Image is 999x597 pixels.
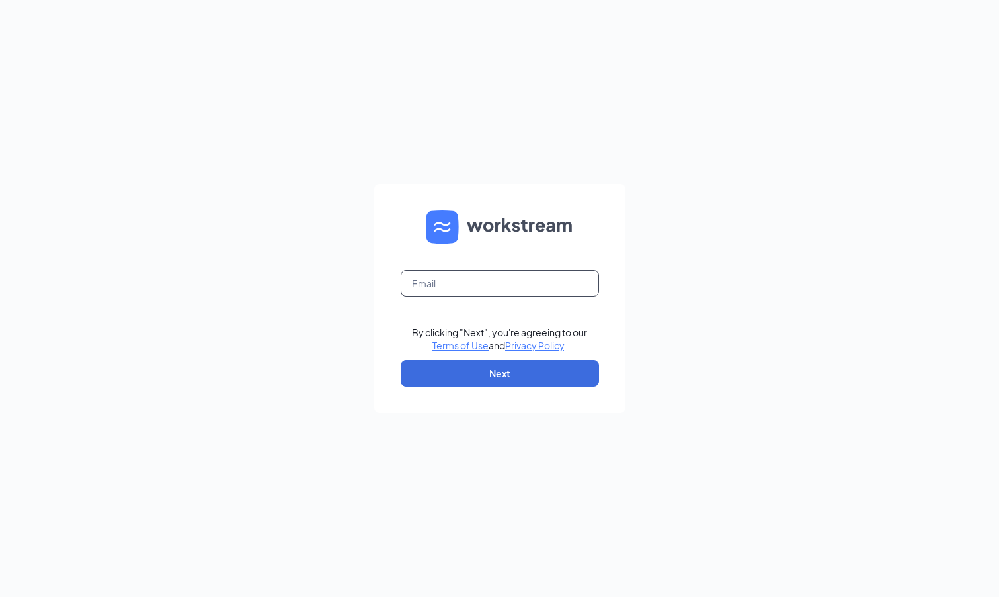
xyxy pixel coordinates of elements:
[412,326,587,352] div: By clicking "Next", you're agreeing to our and .
[401,270,599,297] input: Email
[401,360,599,387] button: Next
[426,210,574,244] img: WS logo and Workstream text
[505,340,564,351] a: Privacy Policy
[432,340,489,351] a: Terms of Use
